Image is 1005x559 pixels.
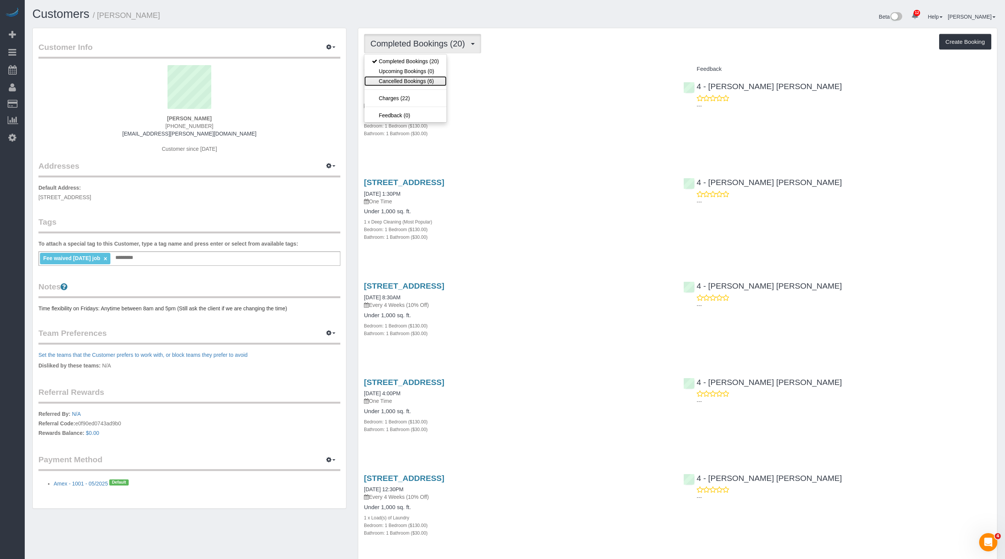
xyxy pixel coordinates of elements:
span: Fee waived [DATE] job [43,255,100,261]
a: Set the teams that the Customer prefers to work with, or block teams they prefer to avoid [38,352,247,358]
p: One Time [364,198,672,205]
a: [STREET_ADDRESS] [364,178,444,187]
p: --- [697,398,991,405]
a: Cancelled Bookings (6) [364,76,447,86]
a: × [104,256,107,262]
small: Bedroom: 1 Bedroom ($130.00) [364,419,428,425]
a: Customers [32,7,89,21]
label: Referral Code: [38,420,75,427]
small: Bedroom: 1 Bedroom ($130.00) [364,227,428,232]
small: Bathroom: 1 Bathroom ($30.00) [364,427,428,432]
small: Bedroom: 1 Bedroom ($130.00) [364,323,428,329]
span: [PHONE_NUMBER] [165,123,213,129]
a: [EMAIL_ADDRESS][PERSON_NAME][DOMAIN_NAME] [122,131,256,137]
a: 12 [908,8,922,24]
label: Default Address: [38,184,81,192]
h4: Feedback [683,66,991,72]
a: 4 - [PERSON_NAME] [PERSON_NAME] [683,474,842,482]
a: Beta [879,14,903,20]
span: 12 [914,10,920,16]
pre: Time flexibility on Fridays: Anytime between 8am and 5pm (Still ask the client if we are changing... [38,305,340,312]
a: [DATE] 1:30PM [364,191,400,197]
a: 4 - [PERSON_NAME] [PERSON_NAME] [683,378,842,387]
label: To attach a special tag to this Customer, type a tag name and press enter or select from availabl... [38,240,298,248]
small: Bedroom: 1 Bedroom ($130.00) [364,523,428,528]
button: Completed Bookings (20) [364,34,481,53]
a: [PERSON_NAME] [948,14,995,20]
iframe: Intercom live chat [979,533,997,551]
a: [STREET_ADDRESS] [364,474,444,482]
a: Help [928,14,943,20]
a: Amex - 1001 - 05/2025 [54,481,108,487]
p: Every 4 Weeks (10% Off) [364,301,672,309]
h4: Under 1,000 sq. ft. [364,408,672,415]
a: [DATE] 8:30AM [364,294,400,300]
a: Feedback (0) [364,110,447,120]
img: New interface [890,12,902,22]
legend: Referral Rewards [38,387,340,404]
img: Automaid Logo [5,8,20,18]
p: Every 4 Weeks (10% Off) [364,102,672,109]
small: / [PERSON_NAME] [93,11,160,19]
a: 4 - [PERSON_NAME] [PERSON_NAME] [683,281,842,290]
a: [DATE] 12:30PM [364,486,404,492]
span: Completed Bookings (20) [370,39,469,48]
p: e0f90ed0743ad9b0 [38,410,340,439]
small: Bedroom: 1 Bedroom ($130.00) [364,123,428,129]
strong: [PERSON_NAME] [167,115,212,121]
a: [STREET_ADDRESS] [364,378,444,387]
legend: Tags [38,216,340,233]
h4: Service [364,66,672,72]
a: 4 - [PERSON_NAME] [PERSON_NAME] [683,178,842,187]
legend: Customer Info [38,42,340,59]
span: Default [109,479,128,486]
a: Charges (22) [364,93,447,103]
a: 4 - [PERSON_NAME] [PERSON_NAME] [683,82,842,91]
span: 4 [995,533,1001,539]
p: --- [697,302,991,309]
span: [STREET_ADDRESS] [38,194,91,200]
label: Rewards Balance: [38,429,85,437]
small: Bathroom: 1 Bathroom ($30.00) [364,331,428,336]
span: Customer since [DATE] [162,146,217,152]
span: N/A [102,363,111,369]
h4: Under 1,000 sq. ft. [364,312,672,319]
a: Completed Bookings (20) [364,56,447,66]
small: Bathroom: 1 Bathroom ($30.00) [364,131,428,136]
h4: Under 1,000 sq. ft. [364,504,672,511]
a: Upcoming Bookings (0) [364,66,447,76]
legend: Notes [38,281,340,298]
a: [DATE] 4:00PM [364,390,400,396]
a: N/A [72,411,81,417]
p: --- [697,198,991,206]
h4: Under 1,000 sq. ft. [364,112,672,119]
label: Disliked by these teams: [38,362,100,369]
small: 1 x Deep Cleaning (Most Popular) [364,219,432,225]
a: $0.00 [86,430,99,436]
legend: Team Preferences [38,327,340,345]
p: --- [697,102,991,110]
h4: Under 1,000 sq. ft. [364,208,672,215]
label: Referred By: [38,410,70,418]
a: [STREET_ADDRESS] [364,281,444,290]
small: Bathroom: 1 Bathroom ($30.00) [364,235,428,240]
small: Bathroom: 1 Bathroom ($30.00) [364,530,428,536]
small: 1 x Load(s) of Laundry [364,515,409,521]
p: --- [697,494,991,501]
p: One Time [364,397,672,405]
button: Create Booking [939,34,991,50]
legend: Payment Method [38,454,340,471]
p: Every 4 Weeks (10% Off) [364,493,672,501]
